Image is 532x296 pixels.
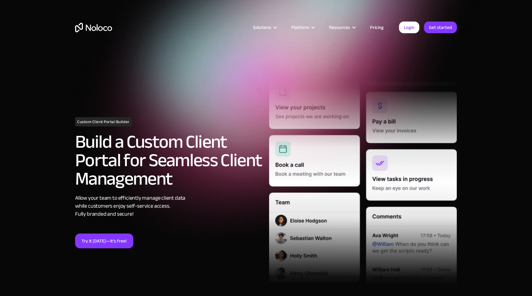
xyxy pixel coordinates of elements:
a: home [75,23,112,32]
h2: Build a Custom Client Portal for Seamless Client Management [75,133,263,188]
div: Solutions [245,23,284,31]
a: Try it [DATE]—it’s free! [75,234,133,248]
div: Allow your team to efficiently manage client data while customers enjoy self-service access. Full... [75,194,263,218]
a: Get started [424,22,457,33]
h1: Custom Client Portal Builder [75,117,132,126]
div: Resources [321,23,362,31]
div: Platform [284,23,321,31]
a: Login [399,22,419,33]
a: Pricing [362,23,391,31]
div: Platform [291,23,309,31]
div: Solutions [253,23,271,31]
div: Resources [329,23,350,31]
